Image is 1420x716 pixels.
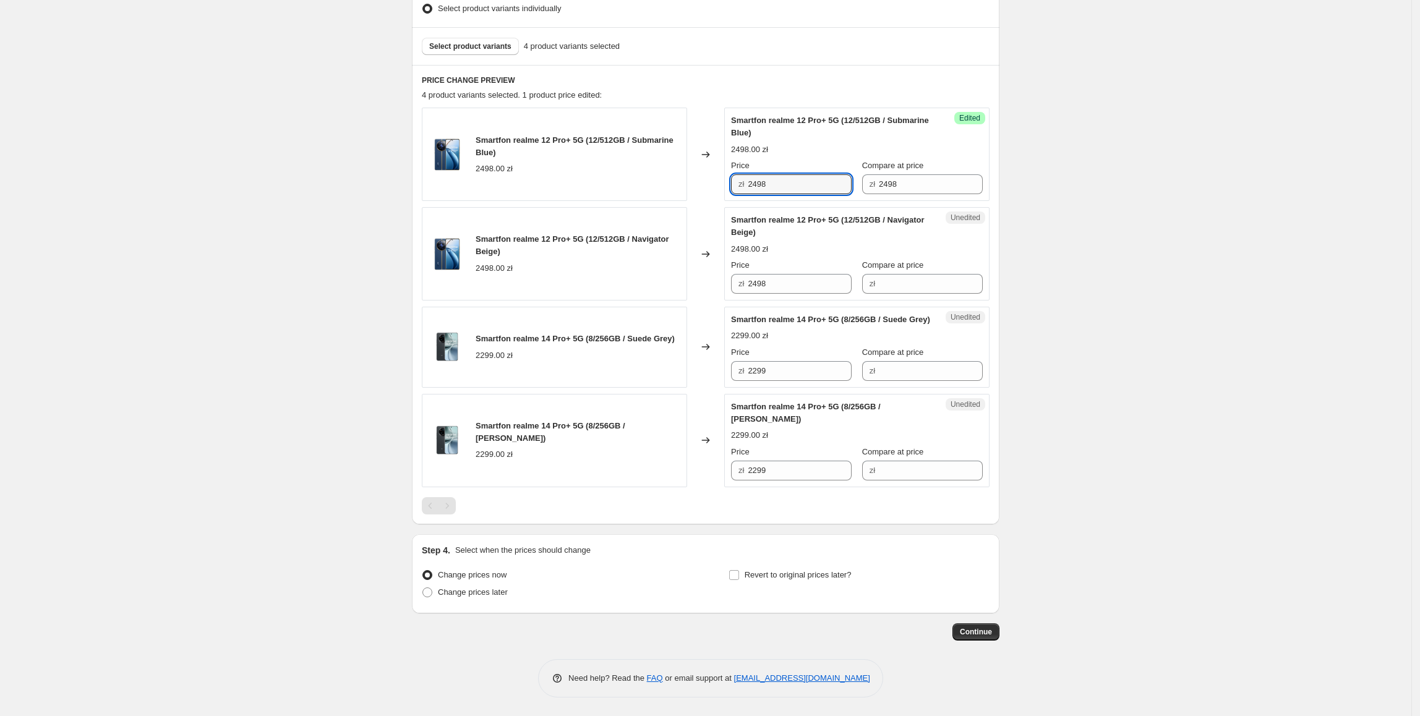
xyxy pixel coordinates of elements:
[731,402,881,424] span: Smartfon realme 14 Pro+ 5G (8/256GB / [PERSON_NAME])
[960,627,992,637] span: Continue
[429,41,511,51] span: Select product variants
[731,330,768,342] div: 2299.00 zł
[745,570,852,579] span: Revert to original prices later?
[870,179,875,189] span: zł
[734,673,870,683] a: [EMAIL_ADDRESS][DOMAIN_NAME]
[476,448,513,461] div: 2299.00 zł
[429,136,466,173] img: 15280_12_Pro_252B-blue-1-1600px_80x.png
[647,673,663,683] a: FAQ
[862,161,924,170] span: Compare at price
[568,673,647,683] span: Need help? Read the
[438,570,507,579] span: Change prices now
[476,135,674,157] span: Smartfon realme 12 Pro+ 5G (12/512GB / Submarine Blue)
[738,279,744,288] span: zł
[429,422,466,459] img: 20427_14_Pro_252B_5G_Gray_PDP_front-and-back_80x.png
[731,143,768,156] div: 2498.00 zł
[870,279,875,288] span: zł
[731,447,750,456] span: Price
[731,347,750,357] span: Price
[951,312,980,322] span: Unedited
[731,215,925,237] span: Smartfon realme 12 Pro+ 5G (12/512GB / Navigator Beige)
[663,673,734,683] span: or email support at
[455,544,591,556] p: Select when the prices should change
[476,234,669,256] span: Smartfon realme 12 Pro+ 5G (12/512GB / Navigator Beige)
[738,466,744,475] span: zł
[731,315,930,324] span: Smartfon realme 14 Pro+ 5G (8/256GB / Suede Grey)
[952,623,999,641] button: Continue
[476,334,675,343] span: Smartfon realme 14 Pro+ 5G (8/256GB / Suede Grey)
[731,161,750,170] span: Price
[422,90,602,100] span: 4 product variants selected. 1 product price edited:
[870,366,875,375] span: zł
[951,213,980,223] span: Unedited
[731,429,768,441] div: 2299.00 zł
[862,260,924,270] span: Compare at price
[524,40,620,53] span: 4 product variants selected
[476,163,513,175] div: 2498.00 zł
[476,349,513,362] div: 2299.00 zł
[438,587,508,597] span: Change prices later
[731,260,750,270] span: Price
[429,328,466,365] img: 20427_14_Pro_252B_5G_Gray_PDP_front-and-back_80x.png
[438,4,561,13] span: Select product variants individually
[870,466,875,475] span: zł
[422,75,990,85] h6: PRICE CHANGE PREVIEW
[959,113,980,123] span: Edited
[429,236,466,273] img: 15280_12_Pro_252B-blue-1-1600px_80x.png
[476,421,625,443] span: Smartfon realme 14 Pro+ 5G (8/256GB / [PERSON_NAME])
[731,116,929,137] span: Smartfon realme 12 Pro+ 5G (12/512GB / Submarine Blue)
[422,544,450,556] h2: Step 4.
[862,447,924,456] span: Compare at price
[731,243,768,255] div: 2498.00 zł
[422,497,456,514] nav: Pagination
[738,366,744,375] span: zł
[476,262,513,275] div: 2498.00 zł
[862,347,924,357] span: Compare at price
[422,38,519,55] button: Select product variants
[951,399,980,409] span: Unedited
[738,179,744,189] span: zł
